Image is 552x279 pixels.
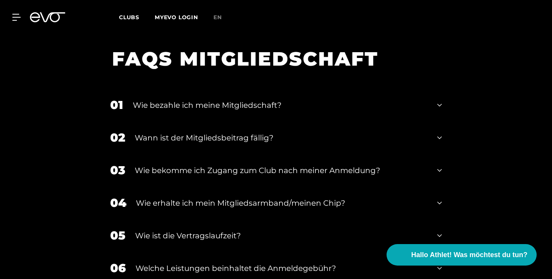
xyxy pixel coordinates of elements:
span: Hallo Athlet! Was möchtest du tun? [411,250,527,260]
a: Clubs [119,13,155,21]
div: 03 [110,162,125,179]
span: Clubs [119,14,139,21]
div: Wie erhalte ich mein Mitgliedsarmband/meinen Chip? [136,197,428,209]
div: 06 [110,259,126,277]
div: 01 [110,96,123,114]
div: Welche Leistungen beinhaltet die Anmeldegebühr? [136,262,428,274]
button: Hallo Athlet! Was möchtest du tun? [387,244,537,266]
a: MYEVO LOGIN [155,14,198,21]
h1: FAQS MITGLIEDSCHAFT [112,46,430,71]
div: 02 [110,129,125,146]
div: Wann ist der Mitgliedsbeitrag fällig? [135,132,428,144]
div: Wie bekomme ich Zugang zum Club nach meiner Anmeldung? [135,165,428,176]
a: en [213,13,231,22]
div: Wie ist die Vertragslaufzeit? [135,230,428,241]
div: Wie bezahle ich meine Mitgliedschaft? [133,99,428,111]
span: en [213,14,222,21]
div: 05 [110,227,126,244]
div: 04 [110,194,126,211]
